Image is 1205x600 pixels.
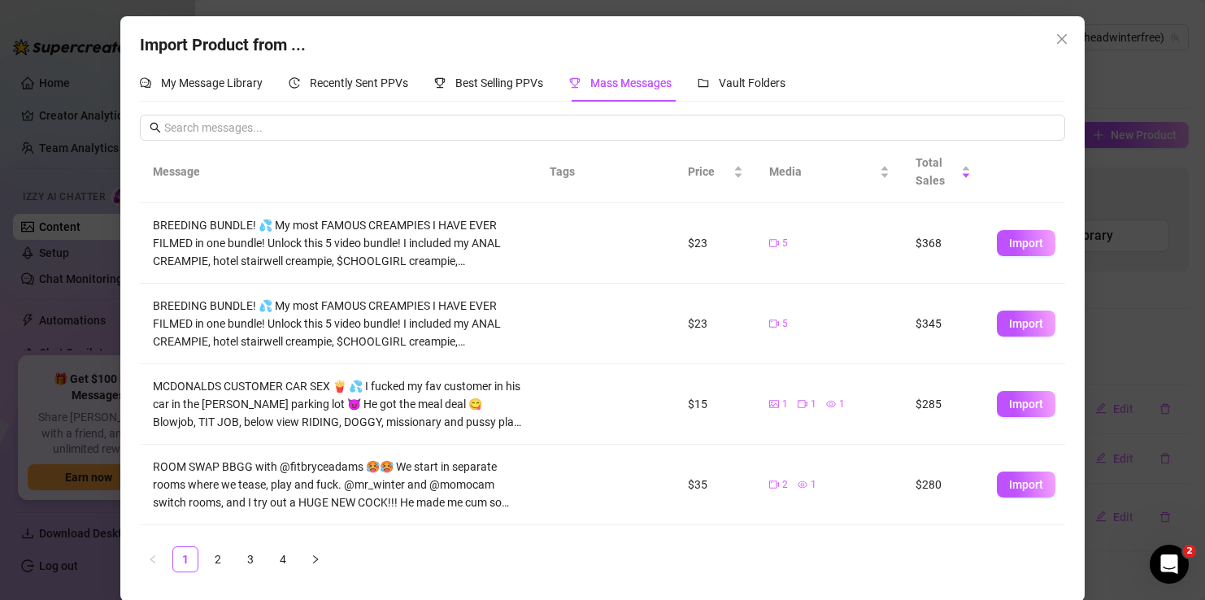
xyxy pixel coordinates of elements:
[839,397,845,412] span: 1
[161,76,263,89] span: My Message Library
[153,216,524,270] div: BREEDING BUNDLE! 💦 My most FAMOUS CREAMPIES I HAVE EVER FILMED in one bundle! Unlock this 5 video...
[1009,317,1043,330] span: Import
[826,399,836,409] span: eye
[1049,33,1075,46] span: Close
[811,477,816,493] span: 1
[150,122,161,133] span: search
[206,547,230,572] a: 2
[756,141,903,203] th: Media
[311,554,320,564] span: right
[997,230,1055,256] button: Import
[997,472,1055,498] button: Import
[798,399,807,409] span: video-camera
[997,391,1055,417] button: Import
[237,546,263,572] li: 3
[798,480,807,489] span: eye
[537,141,634,203] th: Tags
[675,364,756,445] td: $15
[270,546,296,572] li: 4
[590,76,672,89] span: Mass Messages
[675,203,756,284] td: $23
[782,477,788,493] span: 2
[434,77,446,89] span: trophy
[1049,26,1075,52] button: Close
[688,163,730,180] span: Price
[903,445,984,525] td: $280
[719,76,785,89] span: Vault Folders
[1183,545,1196,558] span: 2
[302,546,328,572] button: right
[140,77,151,89] span: comment
[153,458,524,511] div: ROOM SWAP BBGG with @fitbryceadams 🥵🥵 We start in separate rooms where we tease, play and fuck. @...
[140,546,166,572] li: Previous Page
[173,547,198,572] a: 1
[903,284,984,364] td: $345
[997,311,1055,337] button: Import
[302,546,328,572] li: Next Page
[310,76,408,89] span: Recently Sent PPVs
[769,163,877,180] span: Media
[148,554,158,564] span: left
[271,547,295,572] a: 4
[172,546,198,572] li: 1
[782,316,788,332] span: 5
[903,141,984,203] th: Total Sales
[782,236,788,251] span: 5
[903,364,984,445] td: $285
[675,141,756,203] th: Price
[205,546,231,572] li: 2
[455,76,543,89] span: Best Selling PPVs
[1009,398,1043,411] span: Import
[782,397,788,412] span: 1
[289,77,300,89] span: history
[153,297,524,350] div: BREEDING BUNDLE! 💦 My most FAMOUS CREAMPIES I HAVE EVER FILMED in one bundle! Unlock this 5 video...
[675,445,756,525] td: $35
[769,399,779,409] span: picture
[140,141,537,203] th: Message
[153,377,524,431] div: MCDONALDS CUSTOMER CAR SEX 🍟 💦 I fucked my fav customer in his car in the [PERSON_NAME] parking l...
[769,480,779,489] span: video-camera
[903,203,984,284] td: $368
[811,397,816,412] span: 1
[1009,237,1043,250] span: Import
[769,238,779,248] span: video-camera
[698,77,709,89] span: folder
[769,319,779,328] span: video-camera
[140,35,306,54] span: Import Product from ...
[238,547,263,572] a: 3
[675,284,756,364] td: $23
[916,154,958,189] span: Total Sales
[1055,33,1068,46] span: close
[164,119,1055,137] input: Search messages...
[569,77,581,89] span: trophy
[140,546,166,572] button: left
[1009,478,1043,491] span: Import
[1150,545,1189,584] iframe: Intercom live chat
